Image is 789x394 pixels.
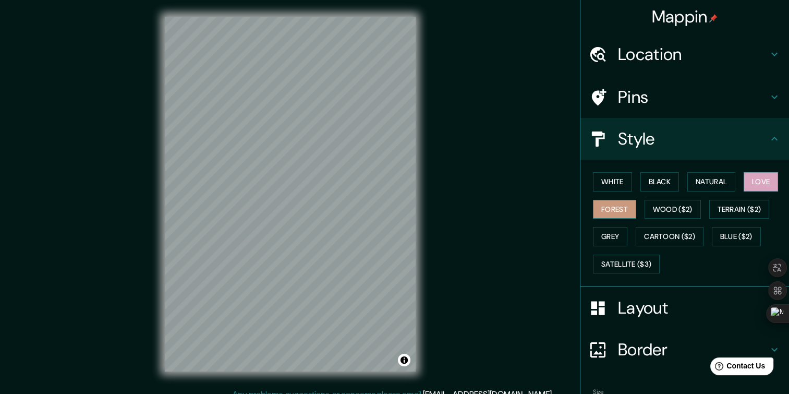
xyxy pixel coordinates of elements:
canvas: Map [165,17,416,372]
div: Style [580,118,789,160]
div: Pins [580,76,789,118]
h4: Pins [618,87,768,108]
h4: Style [618,128,768,149]
button: Blue ($2) [712,227,761,246]
button: Satellite ($3) [593,255,660,274]
button: Terrain ($2) [709,200,770,219]
button: Forest [593,200,636,219]
button: Natural [687,172,735,192]
button: White [593,172,632,192]
h4: Border [618,339,768,360]
h4: Location [618,44,768,65]
button: Grey [593,227,627,246]
button: Wood ($2) [645,200,701,219]
div: Layout [580,287,789,329]
img: pin-icon.png [709,14,718,22]
h4: Mappin [652,6,718,27]
button: Toggle attribution [398,354,410,366]
h4: Layout [618,297,768,318]
button: Black [640,172,679,192]
button: Cartoon ($2) [636,227,703,246]
iframe: Help widget launcher [696,353,778,383]
button: Love [744,172,778,192]
div: Border [580,329,789,371]
div: Location [580,33,789,75]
